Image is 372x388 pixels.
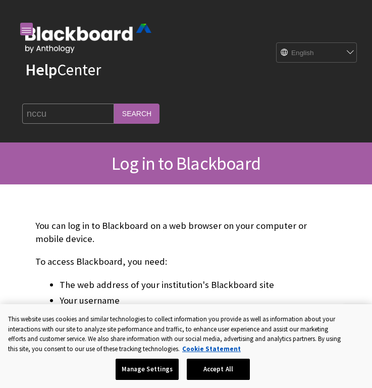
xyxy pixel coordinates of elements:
[35,219,337,246] p: You can log in to Blackboard on a web browser on your computer or mobile device.
[60,294,337,308] li: Your username
[112,152,260,175] span: Log in to Blackboard
[25,24,151,53] img: Blackboard by Anthology
[116,359,179,380] button: Manage Settings
[25,60,57,80] strong: Help
[60,278,337,292] li: The web address of your institution's Blackboard site
[8,314,345,354] div: This website uses cookies and similar technologies to collect information you provide as well as ...
[187,359,250,380] button: Accept All
[25,60,101,80] a: HelpCenter
[35,255,337,268] p: To access Blackboard, you need:
[277,43,347,63] select: Site Language Selector
[182,345,241,353] a: More information about your privacy, opens in a new tab
[114,104,160,123] input: Search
